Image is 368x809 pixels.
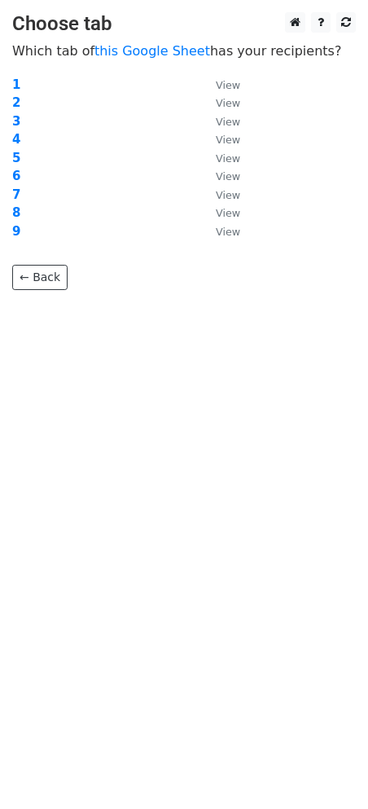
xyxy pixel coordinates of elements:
small: View [216,170,240,182]
a: this Google Sheet [94,43,210,59]
a: View [199,77,240,92]
a: 6 [12,169,20,183]
small: View [216,152,240,165]
small: View [216,97,240,109]
small: View [216,79,240,91]
small: View [216,207,240,219]
a: View [199,205,240,220]
a: View [199,132,240,147]
a: 3 [12,114,20,129]
p: Which tab of has your recipients? [12,42,356,59]
a: 4 [12,132,20,147]
small: View [216,116,240,128]
a: View [199,224,240,239]
a: ← Back [12,265,68,290]
small: View [216,189,240,201]
small: View [216,134,240,146]
a: View [199,169,240,183]
a: View [199,95,240,110]
a: View [199,151,240,165]
a: 9 [12,224,20,239]
h3: Choose tab [12,12,356,36]
a: 8 [12,205,20,220]
a: 1 [12,77,20,92]
a: 7 [12,187,20,202]
a: View [199,187,240,202]
a: 5 [12,151,20,165]
a: 2 [12,95,20,110]
small: View [216,226,240,238]
a: View [199,114,240,129]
